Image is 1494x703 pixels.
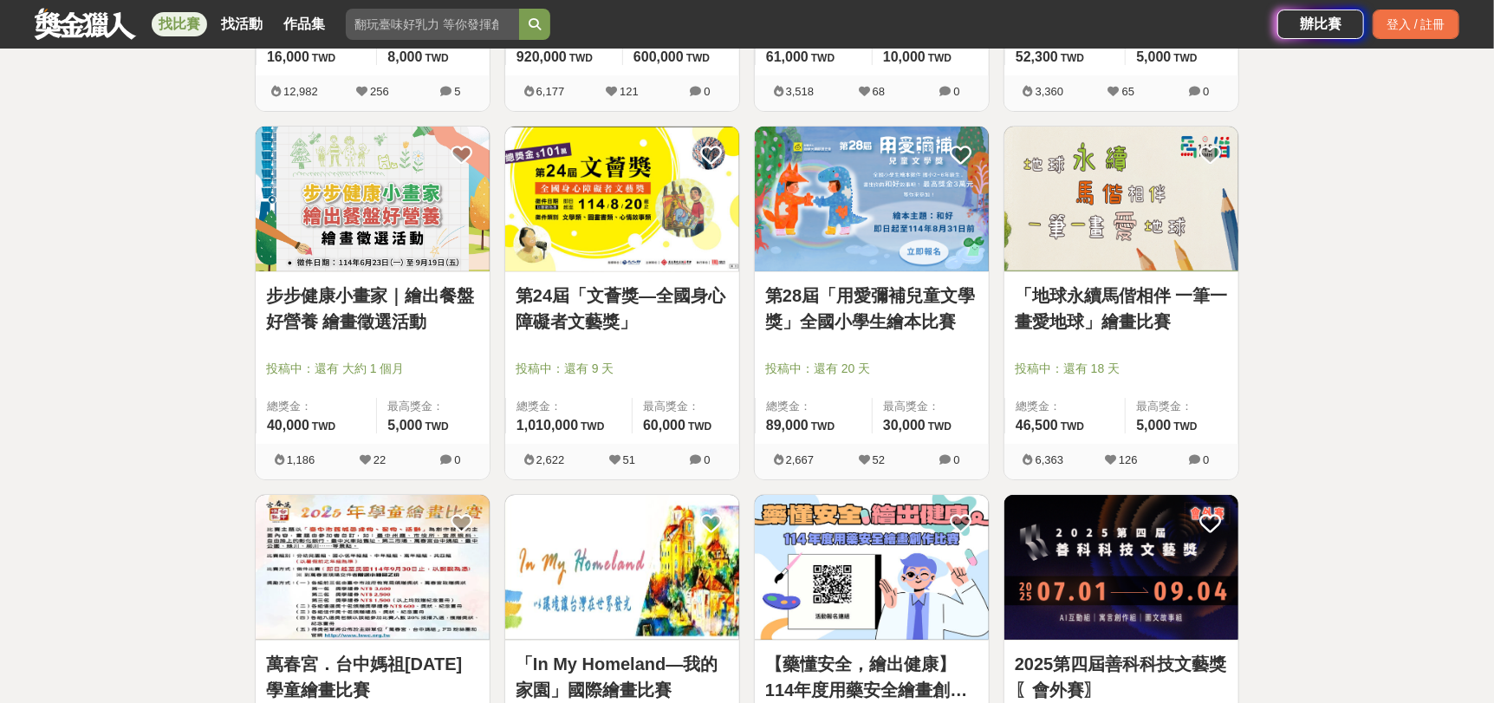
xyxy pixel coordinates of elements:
span: 3,518 [786,85,815,98]
span: 46,500 [1016,418,1058,433]
span: TWD [811,52,835,64]
span: 總獎金： [516,398,621,415]
span: 最高獎金： [1136,398,1228,415]
a: Cover Image [755,127,989,272]
span: 68 [873,85,885,98]
a: 作品集 [276,12,332,36]
span: 256 [370,85,389,98]
span: TWD [1061,52,1084,64]
span: 最高獎金： [643,398,729,415]
span: 40,000 [267,418,309,433]
span: TWD [928,52,952,64]
span: 最高獎金： [883,398,978,415]
a: 第28屆「用愛彌補兒童文學獎」全國小學生繪本比賽 [765,283,978,335]
span: 60,000 [643,418,685,433]
input: 翻玩臺味好乳力 等你發揮創意！ [346,9,519,40]
span: 5 [454,85,460,98]
span: 600,000 [633,49,684,64]
span: 2,667 [786,453,815,466]
span: 920,000 [516,49,567,64]
a: 找活動 [214,12,270,36]
span: TWD [312,420,335,433]
span: 0 [454,453,460,466]
span: 投稿中：還有 18 天 [1015,360,1228,378]
span: TWD [425,420,449,433]
span: 51 [623,453,635,466]
span: 1,010,000 [516,418,578,433]
span: 投稿中：還有 20 天 [765,360,978,378]
span: 30,000 [883,418,926,433]
span: 5,000 [387,418,422,433]
span: 0 [953,453,959,466]
a: 2025第四屆善科科技文藝獎〖會外賽〗 [1015,651,1228,703]
span: 126 [1119,453,1138,466]
span: TWD [581,420,604,433]
a: Cover Image [1004,127,1238,272]
img: Cover Image [755,127,989,271]
a: 辦比賽 [1277,10,1364,39]
span: TWD [1174,52,1198,64]
img: Cover Image [505,495,739,640]
span: TWD [688,420,711,433]
a: 萬春宮．台中媽祖[DATE]學童繪畫比賽 [266,651,479,703]
span: 52,300 [1016,49,1058,64]
span: 1,186 [287,453,315,466]
span: 總獎金： [1016,398,1114,415]
span: 5,000 [1136,418,1171,433]
span: TWD [1061,420,1084,433]
span: 5,000 [1136,49,1171,64]
span: 0 [953,85,959,98]
span: 6,177 [536,85,565,98]
span: 總獎金： [267,398,366,415]
img: Cover Image [1004,127,1238,271]
span: 0 [1203,85,1209,98]
a: 「In My Homeland—我的家園」國際繪畫比賽 [516,651,729,703]
span: 投稿中：還有 大約 1 個月 [266,360,479,378]
span: 投稿中：還有 9 天 [516,360,729,378]
span: 總獎金： [766,398,861,415]
span: 61,000 [766,49,809,64]
span: 65 [1122,85,1134,98]
span: 52 [873,453,885,466]
span: 最高獎金： [387,398,479,415]
span: 6,363 [1036,453,1064,466]
span: TWD [1174,420,1198,433]
img: Cover Image [256,495,490,640]
div: 登入 / 註冊 [1373,10,1459,39]
a: Cover Image [1004,495,1238,641]
a: Cover Image [256,495,490,641]
span: 16,000 [267,49,309,64]
span: 0 [704,85,710,98]
span: TWD [425,52,449,64]
a: 【藥懂安全，繪出健康】114年度用藥安全繪畫創作比賽 [765,651,978,703]
span: 121 [620,85,639,98]
img: Cover Image [256,127,490,271]
span: 10,000 [883,49,926,64]
span: 2,622 [536,453,565,466]
a: 「地球永續馬偕相伴 一筆一畫愛地球」繪畫比賽 [1015,283,1228,335]
a: 步步健康小畫家｜繪出餐盤好營養 繪畫徵選活動 [266,283,479,335]
img: Cover Image [1004,495,1238,640]
a: Cover Image [505,127,739,272]
span: TWD [811,420,835,433]
img: Cover Image [505,127,739,271]
span: TWD [569,52,593,64]
span: 22 [373,453,386,466]
span: 0 [1203,453,1209,466]
span: TWD [928,420,952,433]
span: 0 [704,453,710,466]
img: Cover Image [755,495,989,640]
a: 第24屆「文薈獎—全國身心障礙者文藝獎」 [516,283,729,335]
a: Cover Image [256,127,490,272]
span: 3,360 [1036,85,1064,98]
span: 89,000 [766,418,809,433]
span: 8,000 [387,49,422,64]
a: 找比賽 [152,12,207,36]
span: TWD [686,52,710,64]
a: Cover Image [505,495,739,641]
span: TWD [312,52,335,64]
a: Cover Image [755,495,989,641]
span: 12,982 [283,85,318,98]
